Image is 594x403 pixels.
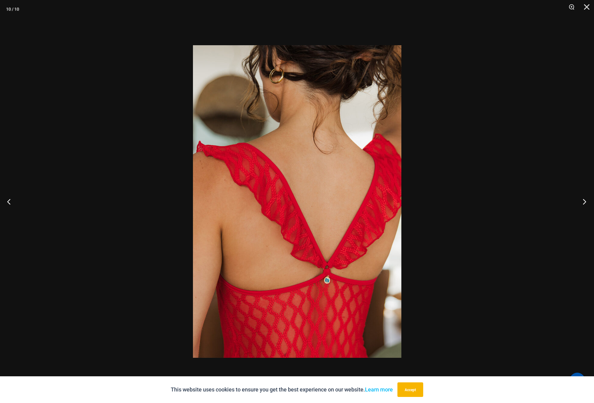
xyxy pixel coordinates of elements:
[171,385,393,394] p: This website uses cookies to ensure you get the best experience on our website.
[193,45,401,358] img: Sometimes Red 587 Dress 07
[365,386,393,393] a: Learn more
[571,186,594,217] button: Next
[397,382,423,397] button: Accept
[6,5,19,14] div: 10 / 10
